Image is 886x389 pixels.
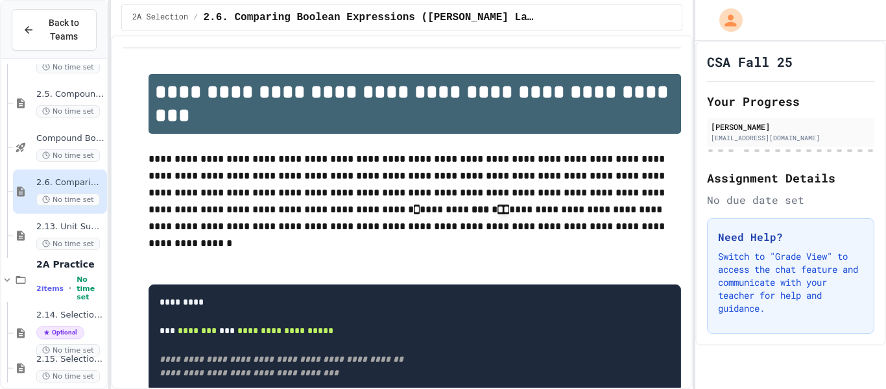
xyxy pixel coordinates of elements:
[36,177,104,188] span: 2.6. Comparing Boolean Expressions ([PERSON_NAME] Laws)
[203,10,535,25] span: 2.6. Comparing Boolean Expressions (De Morgan’s Laws)
[36,61,100,73] span: No time set
[707,92,874,110] h2: Your Progress
[36,149,100,162] span: No time set
[12,9,97,51] button: Back to Teams
[711,121,870,132] div: [PERSON_NAME]
[707,169,874,187] h2: Assignment Details
[36,344,100,357] span: No time set
[36,194,100,206] span: No time set
[69,283,71,294] span: •
[36,258,104,270] span: 2A Practice
[707,53,793,71] h1: CSA Fall 25
[36,133,104,144] span: Compound Boolean Quiz
[706,5,746,35] div: My Account
[36,326,84,339] span: Optional
[36,370,100,383] span: No time set
[77,275,104,301] span: No time set
[36,284,64,293] span: 2 items
[193,12,198,23] span: /
[36,89,104,100] span: 2.5. Compound Boolean Expressions
[707,192,874,208] div: No due date set
[718,229,863,245] h3: Need Help?
[711,133,870,143] div: [EMAIL_ADDRESS][DOMAIN_NAME]
[36,221,104,232] span: 2.13. Unit Summary 2a Selection (2.1-2.6)
[718,250,863,315] p: Switch to "Grade View" to access the chat feature and communicate with your teacher for help and ...
[36,105,100,118] span: No time set
[36,354,104,365] span: 2.15. Selection Coding Practice (2.1-2.6)
[36,238,100,250] span: No time set
[42,16,86,44] span: Back to Teams
[36,310,104,321] span: 2.14. Selection Mixed Up Code Practice (2.1-2.6)
[132,12,188,23] span: 2A Selection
